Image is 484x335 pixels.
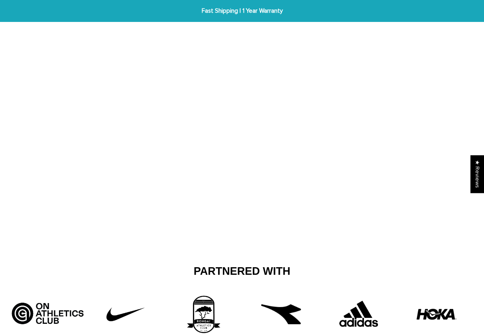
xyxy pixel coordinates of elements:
[470,155,484,193] div: Click to open Judge.me floating reviews tab
[9,294,87,326] img: Artboard_5_bcd5fb9d-526a-4748-82a7-e4a7ed1c43f8.jpg
[173,294,233,334] img: 3rd_partner.png
[261,294,301,334] img: free-diadora-logo-icon-download-in-svg-png-gif-file-formats--brand-fashion-pack-logos-icons-28542...
[150,6,334,16] span: Fast Shipping | 1 Year Warranty
[417,294,456,334] img: HOKA-logo.webp
[329,294,389,334] img: Adidas.png
[96,294,155,334] img: Untitled-1_42f22808-10d6-43b8-a0fd-fffce8cf9462.png
[15,265,469,278] h2: Partnered With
